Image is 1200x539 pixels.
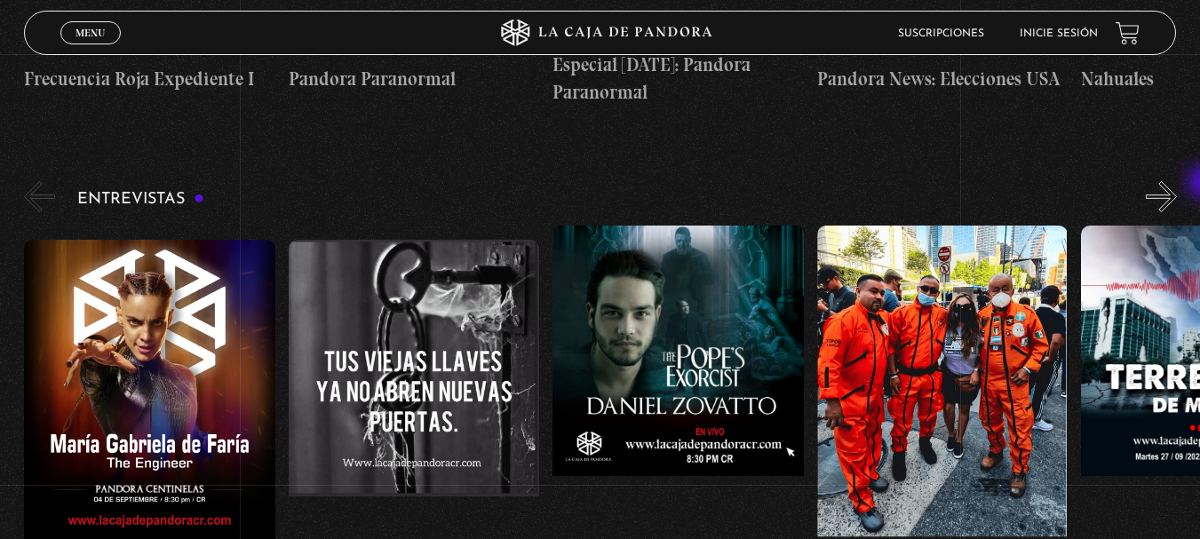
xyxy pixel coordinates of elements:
span: Cerrar [69,43,111,55]
a: Inicie sesión [1020,28,1098,39]
span: Menu [75,28,105,38]
a: View your shopping cart [1116,21,1140,45]
h3: Entrevistas [77,191,204,208]
a: Suscripciones [898,28,984,39]
h4: Especial [DATE]: Pandora Paranormal [552,51,804,107]
button: Next [1146,181,1177,212]
button: Previous [24,181,55,212]
h4: Pandora Paranormal [289,65,540,93]
h4: Frecuencia Roja Expediente I [24,65,275,93]
h4: Pandora News: Elecciones USA [817,65,1069,93]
